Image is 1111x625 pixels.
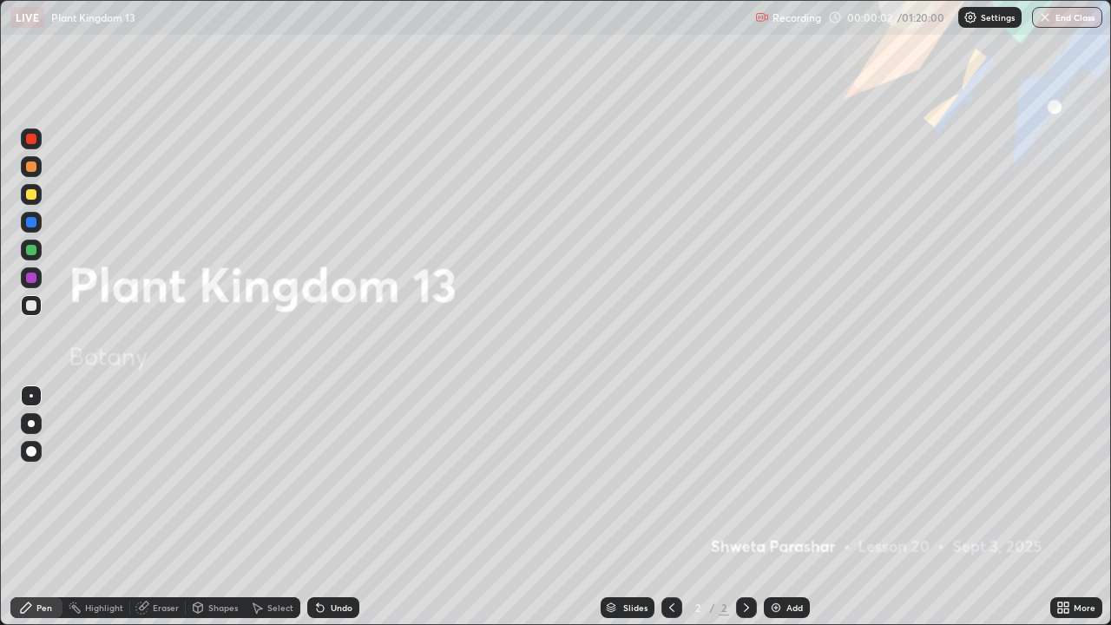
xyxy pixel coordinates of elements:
p: Settings [981,13,1015,22]
img: end-class-cross [1038,10,1052,24]
img: recording.375f2c34.svg [755,10,769,24]
div: 2 [689,602,707,613]
div: Shapes [208,603,238,612]
div: Pen [36,603,52,612]
div: Select [267,603,293,612]
p: Plant Kingdom 13 [51,10,135,24]
div: Eraser [153,603,179,612]
img: add-slide-button [769,601,783,615]
div: 2 [719,600,729,615]
div: Add [786,603,803,612]
div: Undo [331,603,352,612]
p: LIVE [16,10,39,24]
div: Highlight [85,603,123,612]
div: More [1074,603,1095,612]
div: Slides [623,603,648,612]
img: class-settings-icons [963,10,977,24]
p: Recording [772,11,821,24]
button: End Class [1032,7,1102,28]
div: / [710,602,715,613]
